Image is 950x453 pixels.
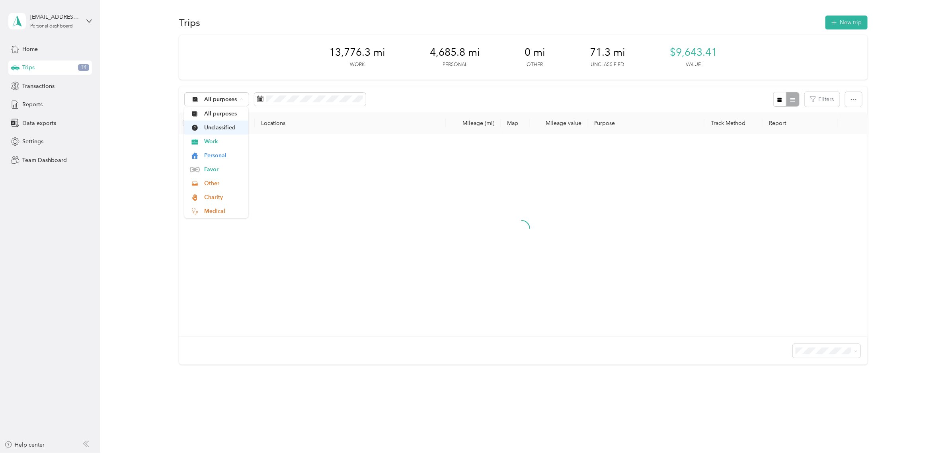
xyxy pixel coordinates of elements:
[588,112,704,134] th: Purpose
[22,45,38,53] span: Home
[22,63,35,72] span: Trips
[591,61,624,68] p: Unclassified
[704,112,763,134] th: Track Method
[255,112,446,134] th: Locations
[805,92,840,107] button: Filters
[204,97,237,102] span: All purposes
[825,16,868,29] button: New trip
[204,109,243,118] span: All purposes
[78,64,89,71] span: 14
[670,46,717,59] span: $9,643.41
[446,112,501,134] th: Mileage (mi)
[30,13,80,21] div: [EMAIL_ADDRESS][DOMAIN_NAME]
[30,24,73,29] div: Personal dashboard
[204,165,243,174] span: Favor
[22,100,43,109] span: Reports
[204,179,243,187] span: Other
[204,137,243,146] span: Work
[525,46,545,59] span: 0 mi
[204,151,243,160] span: Personal
[430,46,480,59] span: 4,685.8 mi
[443,61,467,68] p: Personal
[501,112,530,134] th: Map
[350,61,365,68] p: Work
[179,18,200,27] h1: Trips
[204,207,243,215] span: Medical
[22,82,55,90] span: Transactions
[686,61,701,68] p: Value
[530,112,588,134] th: Mileage value
[204,193,243,201] span: Charity
[905,408,950,453] iframe: Everlance-gr Chat Button Frame
[190,167,200,173] img: Legacy Icon [Favor]
[329,46,385,59] span: 13,776.3 mi
[22,137,43,146] span: Settings
[22,156,67,164] span: Team Dashboard
[204,123,243,132] span: Unclassified
[22,119,56,127] span: Data exports
[527,61,543,68] p: Other
[590,46,625,59] span: 71.3 mi
[763,112,838,134] th: Report
[4,441,45,449] button: Help center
